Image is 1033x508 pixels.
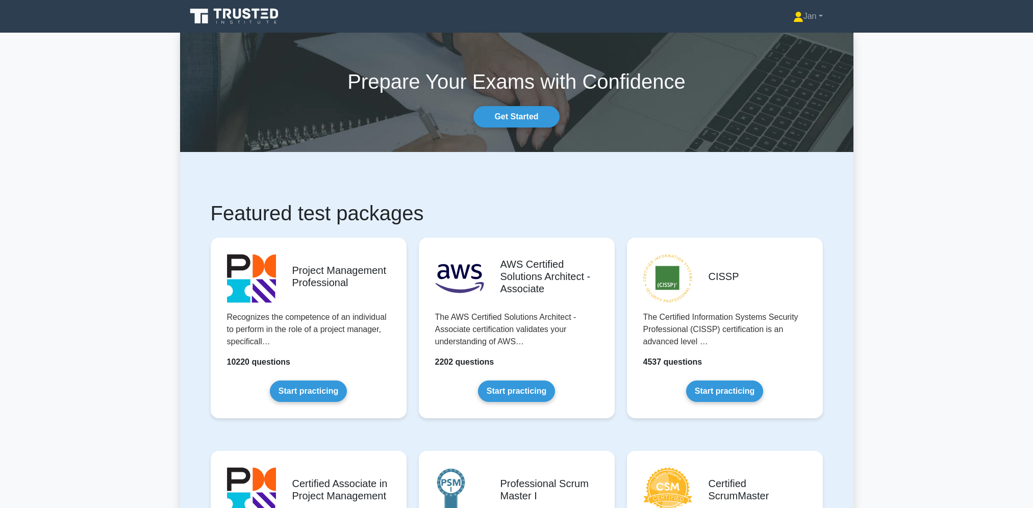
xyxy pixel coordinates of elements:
h1: Featured test packages [211,201,823,225]
a: Get Started [473,106,559,128]
a: Jan [769,6,847,27]
h1: Prepare Your Exams with Confidence [180,69,853,94]
a: Start practicing [270,380,347,402]
a: Start practicing [478,380,555,402]
a: Start practicing [686,380,763,402]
